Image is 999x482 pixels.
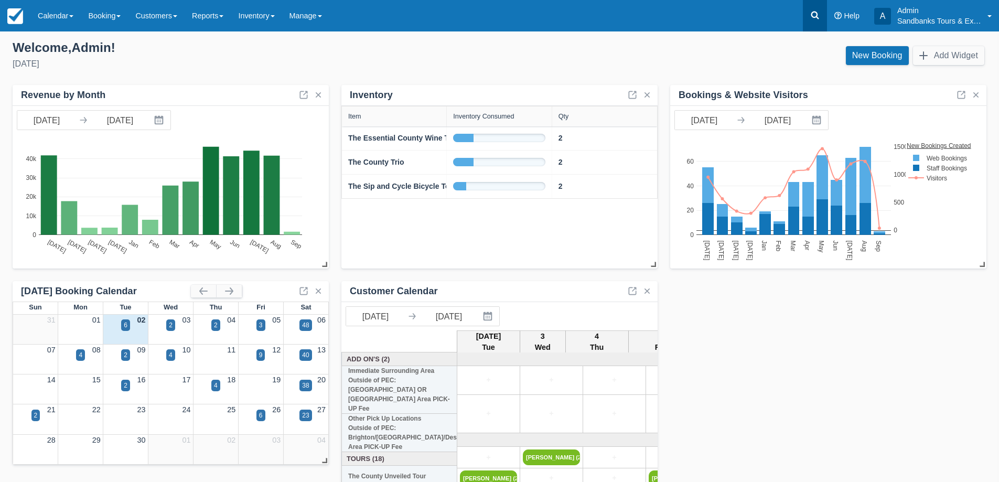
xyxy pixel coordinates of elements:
a: 18 [227,376,235,384]
a: 22 [92,405,101,414]
div: Revenue by Month [21,89,105,101]
div: 2 [169,320,173,330]
th: Immediate Surrounding Area Outside of PEC: [GEOGRAPHIC_DATA] OR [GEOGRAPHIC_DATA] Area PICK-UP Fee [342,366,457,414]
div: 3 [259,320,263,330]
a: The Sip and Cycle Bicycle Tour [348,181,457,192]
div: 38 [302,381,309,390]
a: + [586,374,643,386]
input: Start Date [17,111,76,130]
input: End Date [420,307,478,326]
a: 30 [137,436,146,444]
a: 29 [92,436,101,444]
strong: 2 [558,182,563,190]
a: + [586,408,643,420]
a: 15 [92,376,101,384]
div: 9 [259,350,263,360]
a: + [460,452,517,464]
a: 28 [47,436,56,444]
a: + [460,408,517,420]
a: 03 [272,436,281,444]
div: 4 [169,350,173,360]
text: New Bookings Created [907,142,972,149]
a: 14 [47,376,56,384]
div: 4 [79,350,82,360]
a: New Booking [846,46,909,65]
a: 10 [182,346,190,354]
strong: 2 [558,134,563,142]
div: Item [348,113,361,120]
a: 25 [227,405,235,414]
a: + [523,408,580,420]
strong: The County Trio [348,158,404,166]
a: The County Trio [348,157,404,168]
div: Inventory Consumed [453,113,514,120]
a: 04 [227,316,235,324]
p: Admin [897,5,981,16]
span: Thu [210,303,222,311]
a: 01 [92,316,101,324]
a: 04 [317,436,326,444]
button: Interact with the calendar and add the check-in date for your trip. [807,111,828,130]
div: A [874,8,891,25]
div: 2 [124,350,127,360]
a: + [649,452,706,464]
a: + [523,374,580,386]
span: Mon [73,303,88,311]
a: 17 [182,376,190,384]
div: Inventory [350,89,393,101]
input: End Date [748,111,807,130]
div: 2 [124,381,127,390]
a: Tours (18) [345,454,455,464]
th: Other Pick Up Locations Outside of PEC: Brighton/[GEOGRAPHIC_DATA]/Deseronto/[GEOGRAPHIC_DATA] Ar... [342,414,457,452]
a: 19 [272,376,281,384]
span: Help [844,12,860,20]
div: 2 [34,411,38,420]
strong: 2 [558,158,563,166]
input: Start Date [346,307,405,326]
a: 01 [182,436,190,444]
a: + [649,408,706,420]
th: 3 Wed [520,330,566,354]
a: Add On's (2) [345,354,455,364]
button: Add Widget [913,46,984,65]
div: 2 [214,320,218,330]
a: 16 [137,376,146,384]
a: 27 [317,405,326,414]
a: 21 [47,405,56,414]
div: Qty [558,113,569,120]
a: 13 [317,346,326,354]
span: Wed [164,303,178,311]
th: [DATE] Tue [457,330,520,354]
input: End Date [91,111,149,130]
span: Sun [29,303,41,311]
a: 31 [47,316,56,324]
div: 6 [259,411,263,420]
div: Welcome , Admin ! [13,40,491,56]
a: + [649,374,706,386]
a: 02 [137,316,146,324]
div: 40 [302,350,309,360]
th: 4 Thu [565,330,628,354]
a: 20 [317,376,326,384]
a: 26 [272,405,281,414]
a: 02 [227,436,235,444]
a: 09 [137,346,146,354]
a: [PERSON_NAME] (2) [523,449,580,465]
a: 2 [558,133,563,144]
input: Start Date [675,111,734,130]
span: Fri [256,303,265,311]
button: Interact with the calendar and add the check-in date for your trip. [149,111,170,130]
a: 2 [558,181,563,192]
a: 11 [227,346,235,354]
a: + [586,452,643,464]
i: Help [834,12,842,19]
strong: The Essential County Wine Tour [348,134,460,142]
a: 05 [272,316,281,324]
strong: The Sip and Cycle Bicycle Tour [348,182,457,190]
div: [DATE] [13,58,491,70]
div: 23 [302,411,309,420]
a: 24 [182,405,190,414]
button: Interact with the calendar and add the check-in date for your trip. [478,307,499,326]
div: 48 [302,320,309,330]
div: 6 [124,320,127,330]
